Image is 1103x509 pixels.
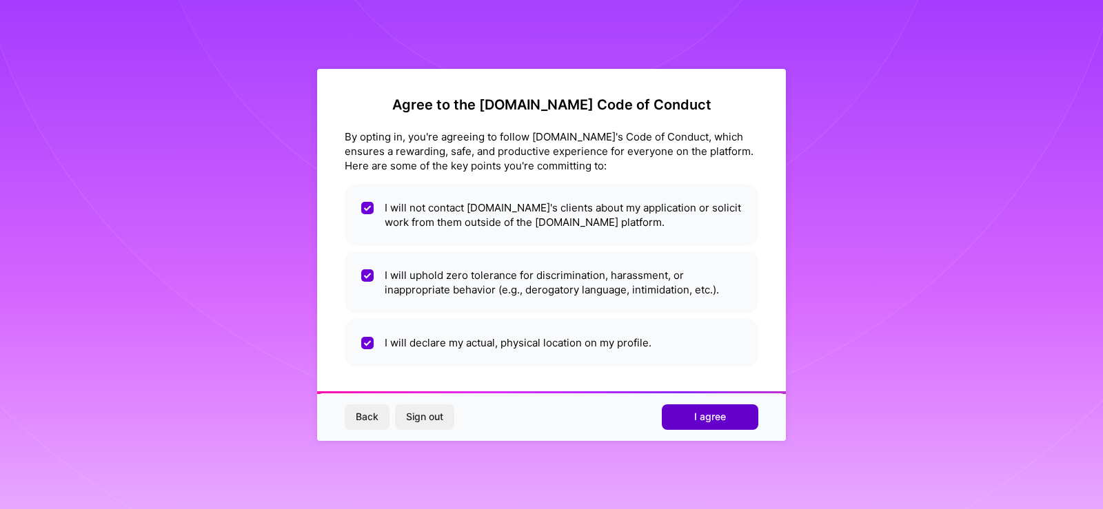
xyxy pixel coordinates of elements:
button: I agree [662,404,758,429]
span: Sign out [406,410,443,424]
span: Back [356,410,378,424]
li: I will uphold zero tolerance for discrimination, harassment, or inappropriate behavior (e.g., der... [345,251,758,313]
button: Sign out [395,404,454,429]
div: By opting in, you're agreeing to follow [DOMAIN_NAME]'s Code of Conduct, which ensures a rewardin... [345,129,758,173]
span: I agree [694,410,726,424]
h2: Agree to the [DOMAIN_NAME] Code of Conduct [345,96,758,113]
button: Back [345,404,389,429]
li: I will declare my actual, physical location on my profile. [345,319,758,366]
li: I will not contact [DOMAIN_NAME]'s clients about my application or solicit work from them outside... [345,184,758,246]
